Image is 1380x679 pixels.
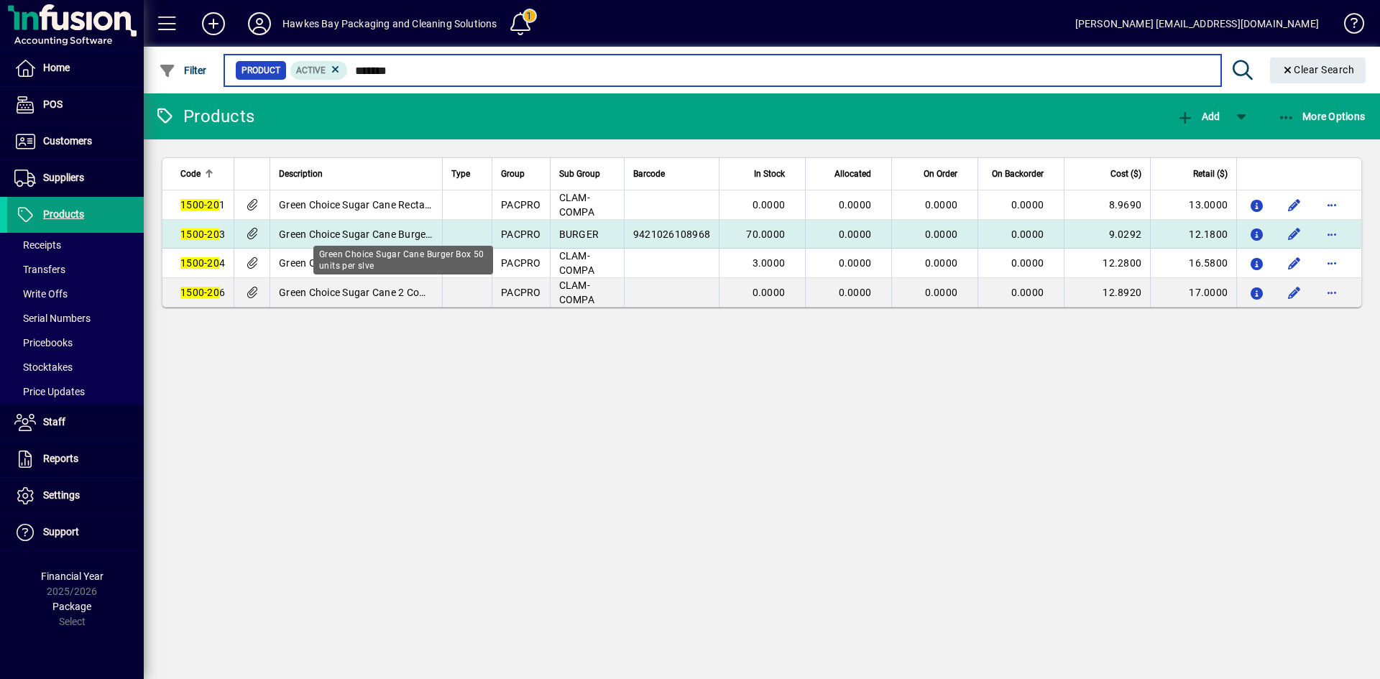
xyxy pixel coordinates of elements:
[180,287,219,298] em: 1500-20
[190,11,236,37] button: Add
[43,453,78,464] span: Reports
[180,199,225,211] span: 1
[279,287,658,298] span: Green Choice Sugar Cane 2 Compartment Rectangular Clam Shell 50 units per slve
[834,166,871,182] span: Allocated
[1282,64,1355,75] span: Clear Search
[43,489,80,501] span: Settings
[501,199,541,211] span: PACPRO
[7,282,144,306] a: Write Offs
[1064,278,1150,307] td: 12.8920
[241,63,280,78] span: Product
[633,166,665,182] span: Barcode
[279,199,572,211] span: Green Choice Sugar Cane Rectangular Food Pk 50 units per slve
[7,87,144,123] a: POS
[1064,220,1150,249] td: 9.0292
[753,257,786,269] span: 3.0000
[180,257,225,269] span: 4
[14,386,85,397] span: Price Updates
[43,526,79,537] span: Support
[14,337,73,348] span: Pricebooks
[1011,287,1044,298] span: 0.0000
[1150,278,1236,307] td: 17.0000
[559,280,594,305] span: CLAM-COMPA
[180,199,219,211] em: 1500-20
[236,11,282,37] button: Profile
[7,514,144,550] a: Support
[559,250,594,276] span: CLAM-COMPA
[501,257,541,269] span: PACPRO
[7,441,144,477] a: Reports
[925,228,958,240] span: 0.0000
[1150,249,1236,278] td: 16.5800
[1011,228,1044,240] span: 0.0000
[987,166,1057,182] div: On Backorder
[180,166,201,182] span: Code
[43,98,63,110] span: POS
[1011,257,1044,269] span: 0.0000
[7,379,144,404] a: Price Updates
[901,166,970,182] div: On Order
[753,287,786,298] span: 0.0000
[1150,220,1236,249] td: 12.1800
[1283,193,1306,216] button: Edit
[155,57,211,83] button: Filter
[633,166,710,182] div: Barcode
[992,166,1044,182] span: On Backorder
[746,228,785,240] span: 70.0000
[1283,251,1306,274] button: Edit
[7,124,144,160] a: Customers
[282,12,497,35] div: Hawkes Bay Packaging and Cleaning Solutions
[501,228,541,240] span: PACPRO
[1283,281,1306,304] button: Edit
[43,172,84,183] span: Suppliers
[7,405,144,440] a: Staff
[925,257,958,269] span: 0.0000
[1320,223,1343,246] button: More options
[1150,190,1236,220] td: 13.0000
[1177,111,1220,122] span: Add
[754,166,785,182] span: In Stock
[501,287,541,298] span: PACPRO
[839,257,872,269] span: 0.0000
[451,166,470,182] span: Type
[839,199,872,211] span: 0.0000
[633,228,710,240] span: 9421026108968
[14,361,73,373] span: Stocktakes
[180,228,225,240] span: 3
[7,257,144,282] a: Transfers
[296,65,326,75] span: Active
[279,166,433,182] div: Description
[501,166,525,182] span: Group
[1011,199,1044,211] span: 0.0000
[814,166,884,182] div: Allocated
[313,246,493,274] div: Green Choice Sugar Cane Burger Box 50 units per slve
[559,166,615,182] div: Sub Group
[14,288,68,300] span: Write Offs
[43,208,84,220] span: Products
[180,166,225,182] div: Code
[559,192,594,218] span: CLAM-COMPA
[925,287,958,298] span: 0.0000
[7,355,144,379] a: Stocktakes
[279,166,323,182] span: Description
[925,199,958,211] span: 0.0000
[839,228,872,240] span: 0.0000
[7,50,144,86] a: Home
[559,166,600,182] span: Sub Group
[839,287,872,298] span: 0.0000
[7,233,144,257] a: Receipts
[753,199,786,211] span: 0.0000
[43,416,65,428] span: Staff
[159,65,207,76] span: Filter
[14,239,61,251] span: Receipts
[43,62,70,73] span: Home
[1110,166,1141,182] span: Cost ($)
[279,257,608,269] span: Green Choice Sugar Cane Rectangular Clamshell Large 50 units per slve
[7,160,144,196] a: Suppliers
[728,166,798,182] div: In Stock
[1075,12,1319,35] div: [PERSON_NAME] [EMAIL_ADDRESS][DOMAIN_NAME]
[1320,193,1343,216] button: More options
[41,571,103,582] span: Financial Year
[1320,281,1343,304] button: More options
[501,166,541,182] div: Group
